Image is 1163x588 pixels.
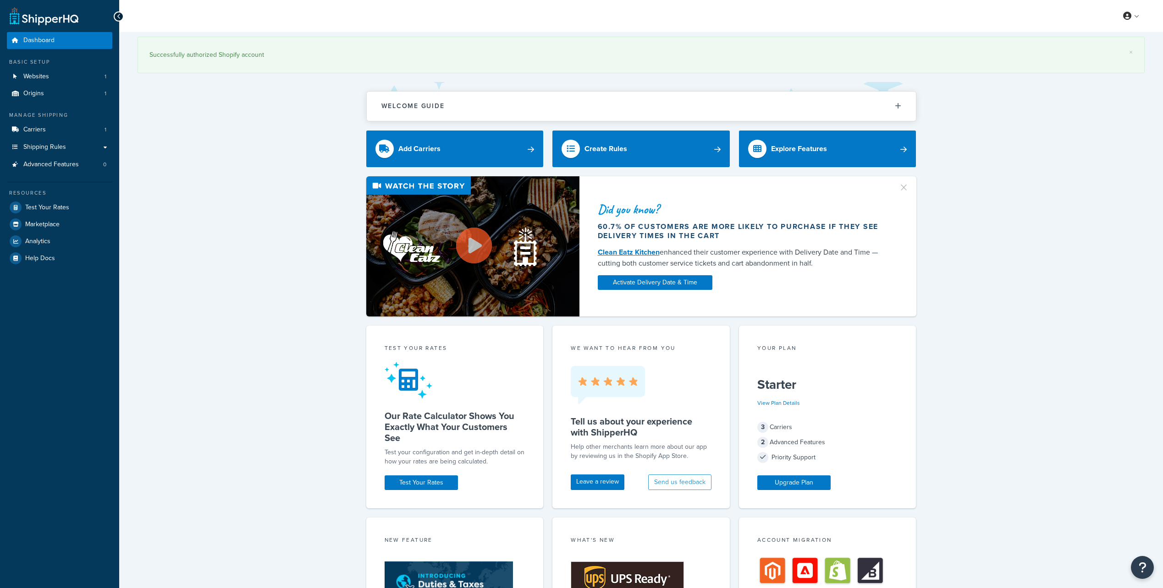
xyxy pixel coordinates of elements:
a: Explore Features [739,131,916,167]
span: Dashboard [23,37,55,44]
div: Explore Features [771,142,827,155]
span: Analytics [25,238,50,245]
div: Add Carriers [398,142,441,155]
li: Websites [7,68,112,85]
a: Websites1 [7,68,112,85]
a: Activate Delivery Date & Time [598,275,712,290]
a: Test Your Rates [7,199,112,216]
div: Successfully authorized Shopify account [149,49,1133,61]
button: Welcome Guide [367,92,916,120]
div: Create Rules [584,142,627,155]
button: Open Resource Center [1131,556,1154,579]
div: Account Migration [757,536,898,546]
a: Help Docs [7,250,112,267]
li: Origins [7,85,112,102]
a: Analytics [7,233,112,250]
a: Advanced Features0 [7,156,112,173]
span: Carriers [23,126,46,134]
button: Send us feedback [648,474,711,490]
div: Your Plan [757,344,898,354]
li: Advanced Features [7,156,112,173]
span: 1 [105,126,106,134]
span: Advanced Features [23,161,79,169]
div: Test your configuration and get in-depth detail on how your rates are being calculated. [385,448,525,466]
span: Origins [23,90,44,98]
div: Manage Shipping [7,111,112,119]
p: we want to hear from you [571,344,711,352]
a: Marketplace [7,216,112,233]
div: Resources [7,189,112,197]
span: 1 [105,90,106,98]
h5: Our Rate Calculator Shows You Exactly What Your Customers See [385,410,525,443]
a: Add Carriers [366,131,544,167]
span: 3 [757,422,768,433]
a: Dashboard [7,32,112,49]
a: Origins1 [7,85,112,102]
span: Marketplace [25,221,60,229]
div: Priority Support [757,451,898,464]
div: Test your rates [385,344,525,354]
h2: Welcome Guide [381,103,445,109]
a: × [1129,49,1133,56]
span: Test Your Rates [25,204,69,212]
div: Basic Setup [7,58,112,66]
span: 0 [103,161,106,169]
div: Advanced Features [757,436,898,449]
a: Carriers1 [7,121,112,138]
span: Shipping Rules [23,143,66,151]
a: Clean Eatz Kitchen [598,247,660,257]
h5: Tell us about your experience with ShipperHQ [571,416,711,438]
div: New Feature [385,536,525,546]
a: Leave a review [571,474,624,490]
span: 2 [757,437,768,448]
h5: Starter [757,377,898,392]
a: Shipping Rules [7,139,112,156]
div: Carriers [757,421,898,434]
span: Websites [23,73,49,81]
div: enhanced their customer experience with Delivery Date and Time — cutting both customer service ti... [598,247,887,269]
li: Carriers [7,121,112,138]
img: Video thumbnail [366,176,579,317]
a: View Plan Details [757,399,800,407]
div: Did you know? [598,203,887,216]
a: Test Your Rates [385,475,458,490]
p: Help other merchants learn more about our app by reviewing us in the Shopify App Store. [571,442,711,461]
a: Create Rules [552,131,730,167]
div: What's New [571,536,711,546]
span: Help Docs [25,255,55,262]
a: Upgrade Plan [757,475,831,490]
span: 1 [105,73,106,81]
div: 60.7% of customers are more likely to purchase if they see delivery times in the cart [598,222,887,240]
